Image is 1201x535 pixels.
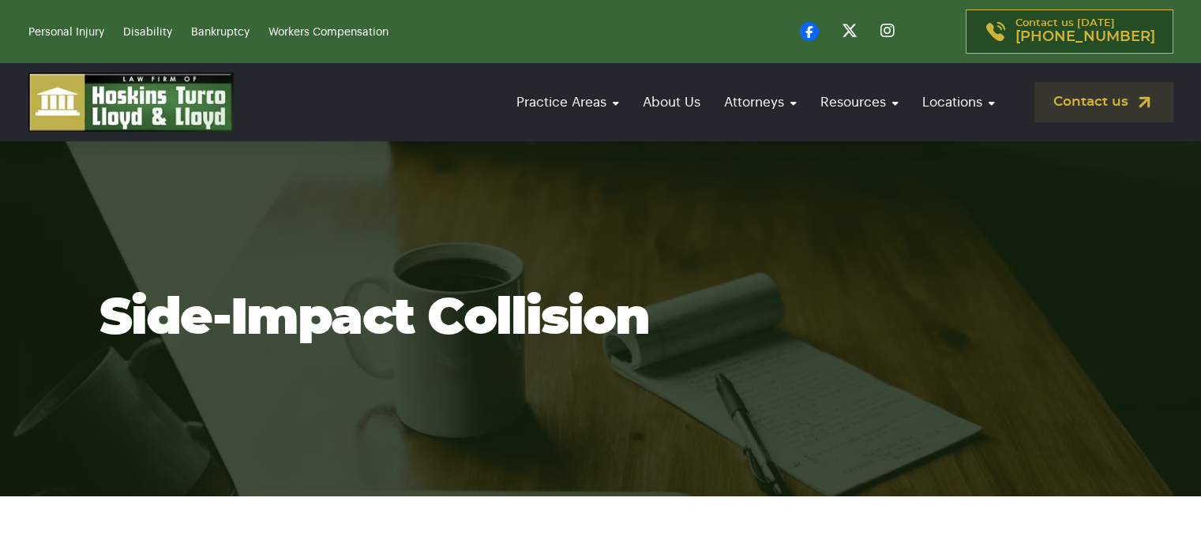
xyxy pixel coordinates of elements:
[716,80,805,125] a: Attorneys
[635,80,708,125] a: About Us
[1015,29,1155,45] span: [PHONE_NUMBER]
[1015,18,1155,45] p: Contact us [DATE]
[99,291,1102,346] h1: Side-Impact Collision
[1034,82,1173,122] a: Contact us
[914,80,1003,125] a: Locations
[268,27,388,38] a: Workers Compensation
[966,9,1173,54] a: Contact us [DATE][PHONE_NUMBER]
[813,80,906,125] a: Resources
[28,27,104,38] a: Personal Injury
[28,73,234,132] img: logo
[509,80,627,125] a: Practice Areas
[191,27,250,38] a: Bankruptcy
[123,27,172,38] a: Disability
